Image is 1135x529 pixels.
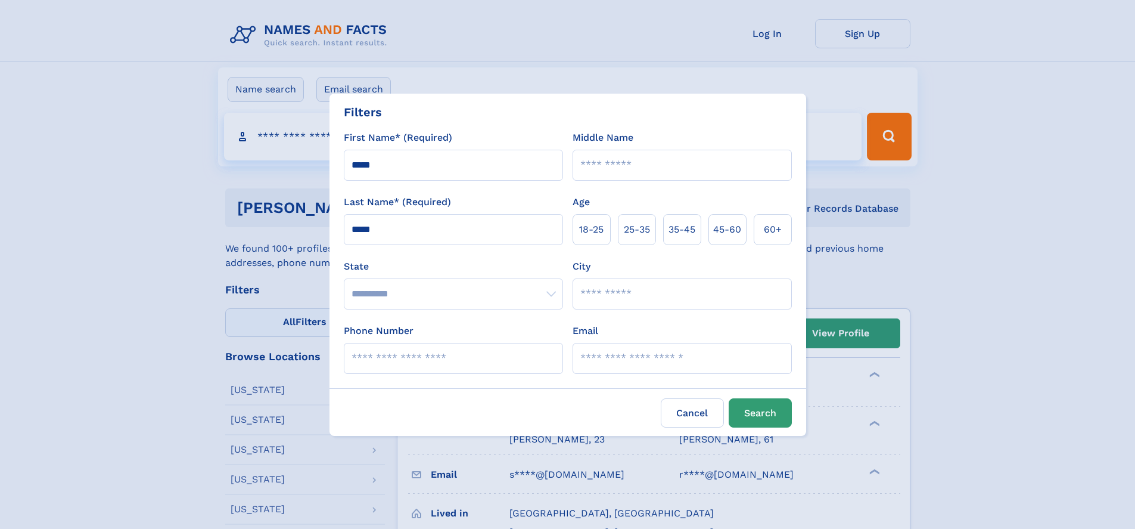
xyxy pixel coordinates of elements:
label: State [344,259,563,274]
label: Age [573,195,590,209]
span: 35‑45 [668,222,695,237]
label: Email [573,324,598,338]
label: First Name* (Required) [344,131,452,145]
label: Cancel [661,398,724,428]
div: Filters [344,103,382,121]
label: Phone Number [344,324,413,338]
span: 60+ [764,222,782,237]
span: 25‑35 [624,222,650,237]
span: 18‑25 [579,222,604,237]
button: Search [729,398,792,428]
label: Last Name* (Required) [344,195,451,209]
label: City [573,259,590,274]
label: Middle Name [573,131,633,145]
span: 45‑60 [713,222,741,237]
